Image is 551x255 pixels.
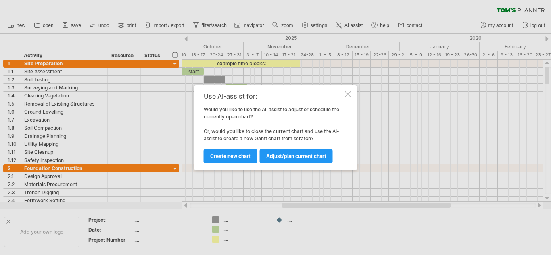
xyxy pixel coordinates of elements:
[204,93,343,100] div: Use AI-assist for:
[204,93,343,163] div: Would you like to use the AI-assist to adjust or schedule the currently open chart? Or, would you...
[204,149,257,163] a: Create new chart
[260,149,333,163] a: Adjust/plan current chart
[210,153,251,159] span: Create new chart
[266,153,326,159] span: Adjust/plan current chart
